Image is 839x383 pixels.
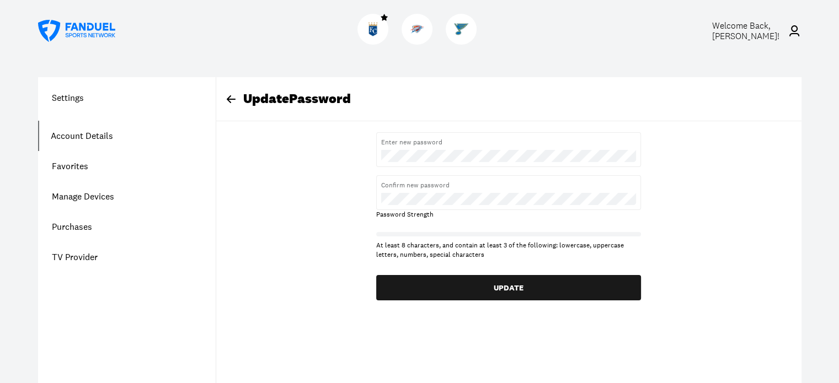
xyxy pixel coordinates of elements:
[38,181,216,212] a: Manage Devices
[230,91,801,107] div: Update Password
[446,36,481,47] a: BluesBlues
[376,275,641,300] button: UPDATE
[381,137,636,147] span: Enter new password
[454,22,468,36] img: Blues
[38,212,216,242] a: Purchases
[687,20,801,41] a: Welcome Back,[PERSON_NAME]!
[381,180,636,190] span: Confirm new password
[366,22,380,36] img: Royals
[38,242,216,272] a: TV Provider
[38,20,115,42] a: FanDuel Sports Network
[357,36,393,47] a: RoyalsRoyals
[38,151,216,181] a: Favorites
[376,210,509,219] div: Password Strength
[410,22,424,36] img: Thunder
[712,20,779,42] span: Welcome Back, [PERSON_NAME] !
[38,121,216,151] a: Account Details
[38,91,216,104] h1: Settings
[402,36,437,47] a: ThunderThunder
[376,241,641,260] div: At least 8 characters, and contain at least 3 of the following: lowercase, uppercase letters, num...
